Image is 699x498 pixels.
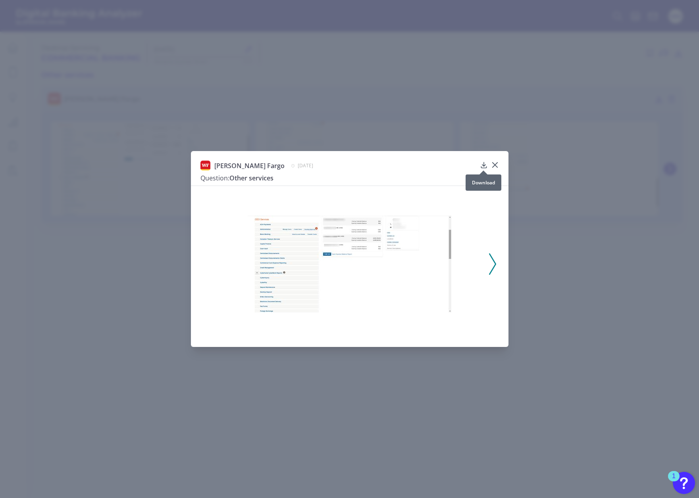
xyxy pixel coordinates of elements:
[200,174,229,182] span: Question:
[200,174,477,182] h3: Other services
[298,162,313,169] span: [DATE]
[214,161,285,170] span: [PERSON_NAME] Fargo
[672,476,676,487] div: 1
[673,472,695,494] button: Open Resource Center, 1 new notification
[466,174,501,191] div: Download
